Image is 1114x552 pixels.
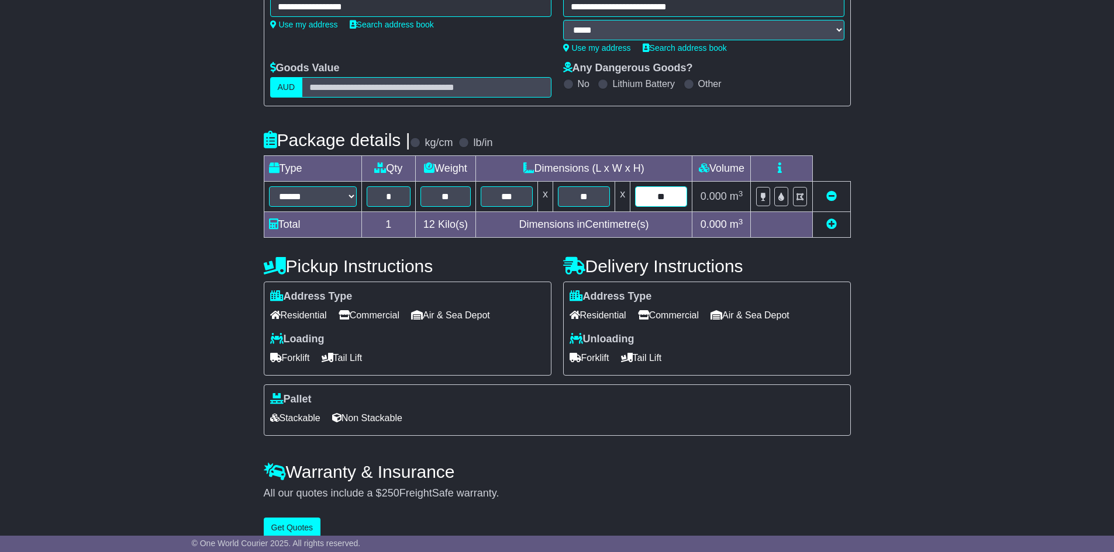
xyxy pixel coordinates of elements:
a: Search address book [643,43,727,53]
span: Tail Lift [621,349,662,367]
span: Residential [270,306,327,324]
label: Loading [270,333,325,346]
a: Add new item [826,218,837,230]
sup: 3 [739,189,743,198]
span: Air & Sea Depot [411,306,490,324]
td: 1 [361,212,416,238]
div: All our quotes include a $ FreightSafe warranty. [264,487,851,500]
td: Kilo(s) [416,212,476,238]
span: 12 [423,218,435,230]
span: 250 [382,487,399,499]
a: Use my address [270,20,338,29]
a: Search address book [350,20,434,29]
span: 0.000 [701,218,727,230]
label: Unloading [570,333,634,346]
span: 0.000 [701,190,727,202]
td: x [615,182,630,212]
span: Air & Sea Depot [711,306,789,324]
td: Volume [692,156,751,182]
label: Other [698,78,722,89]
span: Forklift [570,349,609,367]
h4: Pickup Instructions [264,256,551,276]
span: © One World Courier 2025. All rights reserved. [192,539,361,548]
label: AUD [270,77,303,98]
span: Forklift [270,349,310,367]
span: Residential [570,306,626,324]
h4: Warranty & Insurance [264,462,851,481]
td: Qty [361,156,416,182]
td: Type [264,156,361,182]
span: Commercial [339,306,399,324]
button: Get Quotes [264,518,321,538]
td: Dimensions (L x W x H) [475,156,692,182]
label: lb/in [473,137,492,150]
sup: 3 [739,217,743,226]
span: m [730,190,743,202]
label: Address Type [570,290,652,303]
label: Goods Value [270,62,340,75]
td: x [537,182,553,212]
span: Stackable [270,409,320,427]
td: Dimensions in Centimetre(s) [475,212,692,238]
label: Any Dangerous Goods? [563,62,693,75]
h4: Package details | [264,130,411,150]
span: m [730,218,743,230]
td: Weight [416,156,476,182]
label: kg/cm [425,137,453,150]
td: Total [264,212,361,238]
label: Pallet [270,393,312,406]
a: Remove this item [826,190,837,202]
label: No [578,78,589,89]
span: Commercial [638,306,699,324]
label: Lithium Battery [612,78,675,89]
a: Use my address [563,43,631,53]
span: Tail Lift [322,349,363,367]
h4: Delivery Instructions [563,256,851,276]
label: Address Type [270,290,353,303]
span: Non Stackable [332,409,402,427]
